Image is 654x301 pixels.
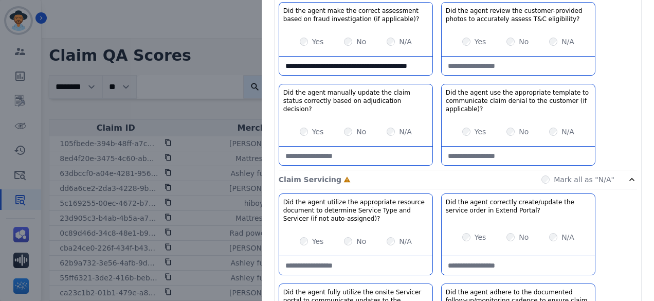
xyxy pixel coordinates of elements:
[356,37,366,47] label: No
[475,232,486,242] label: Yes
[561,232,574,242] label: N/A
[475,127,486,137] label: Yes
[399,37,412,47] label: N/A
[561,37,574,47] label: N/A
[554,174,614,185] label: Mark all as "N/A"
[312,37,324,47] label: Yes
[312,236,324,246] label: Yes
[279,174,341,185] p: Claim Servicing
[446,88,591,113] h3: Did the agent use the appropriate template to communicate claim denial to the customer (if applic...
[283,198,428,223] h3: Did the agent utilize the appropriate resource document to determine Service Type and Servicer (i...
[399,127,412,137] label: N/A
[283,7,428,23] h3: Did the agent make the correct assessment based on fraud investigation (if applicable)?
[356,127,366,137] label: No
[475,37,486,47] label: Yes
[519,37,529,47] label: No
[519,232,529,242] label: No
[312,127,324,137] label: Yes
[283,88,428,113] h3: Did the agent manually update the claim status correctly based on adjudication decision?
[446,7,591,23] h3: Did the agent review the customer-provided photos to accurately assess T&C eligibility?
[446,198,591,215] h3: Did the agent correctly create/update the service order in Extend Portal?
[399,236,412,246] label: N/A
[356,236,366,246] label: No
[519,127,529,137] label: No
[561,127,574,137] label: N/A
